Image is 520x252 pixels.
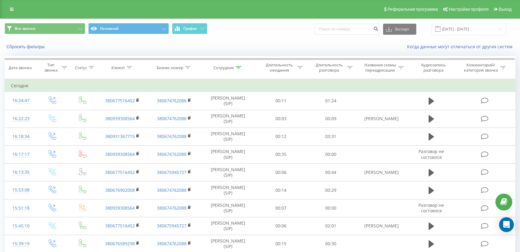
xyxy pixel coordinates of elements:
td: 00:44 [306,163,356,181]
a: 380674762088 [157,187,186,193]
td: 00:29 [306,181,356,199]
a: 380939308564 [105,116,135,121]
td: 00:06 [256,163,306,181]
div: Бизнес номер [157,65,183,70]
div: Клиент [111,65,125,70]
div: Название схемы переадресации [364,62,397,73]
button: Все звонки [5,23,85,34]
span: Разговор не состоялся [418,202,444,214]
div: 15:53:08 [11,184,30,196]
div: Аудиозапись разговора [414,62,454,73]
div: Сотрудник [214,65,234,70]
td: [PERSON_NAME] [356,163,407,181]
div: Дата звонка [9,65,32,70]
td: 00:09 [306,110,356,128]
a: 380677516452 [105,223,135,229]
td: 00:12 [256,128,306,145]
a: 380674762088 [157,133,186,139]
div: Open Intercom Messenger [499,217,514,232]
td: 00:00 [306,145,356,163]
a: 380677516452 [105,98,135,104]
div: 16:17:17 [11,148,30,160]
a: 380676902008 [105,187,135,193]
td: Сегодня [5,80,515,92]
td: 00:14 [256,181,306,199]
td: 00:35 [256,145,306,163]
div: Статус [75,65,87,70]
div: Длительность разговора [313,62,346,73]
td: [PERSON_NAME] (SIP) [200,163,256,181]
div: 16:13:35 [11,166,30,178]
td: [PERSON_NAME] (SIP) [200,145,256,163]
td: [PERSON_NAME] [356,217,407,235]
button: Сбросить фильтры [5,44,48,49]
span: Выход [499,7,512,12]
a: 380675945727 [157,169,186,175]
td: 00:07 [256,199,306,217]
a: 380674762088 [157,98,186,104]
div: 15:45:10 [11,220,30,232]
div: Длительность ожидания [263,62,296,73]
span: График [183,26,197,31]
div: 16:24:47 [11,95,30,107]
a: 380939308564 [105,151,135,157]
td: 03:31 [306,128,356,145]
div: 16:22:23 [11,113,30,125]
a: Когда данные могут отличаться от других систем [407,44,515,49]
div: 15:39:19 [11,238,30,250]
span: Реферальная программа [387,7,438,12]
td: [PERSON_NAME] (SIP) [200,92,256,110]
td: [PERSON_NAME] (SIP) [200,181,256,199]
button: Экспорт [383,24,416,35]
div: Комментарий/категория звонка [463,62,499,73]
input: Поиск по номеру [315,24,380,35]
a: 380675945727 [157,223,186,229]
td: [PERSON_NAME] (SIP) [200,128,256,145]
span: Разговор не состоялся [418,148,444,160]
button: График [172,23,207,34]
div: 15:51:18 [11,202,30,214]
td: 00:00 [306,199,356,217]
a: 380677516452 [105,169,135,175]
a: 380676589298 [105,241,135,246]
span: Настройки профиля [449,7,489,12]
a: 380674762088 [157,241,186,246]
td: 02:01 [306,217,356,235]
a: 380939308564 [105,205,135,211]
td: 00:03 [256,110,306,128]
div: 16:18:34 [11,131,30,143]
td: [PERSON_NAME] (SIP) [200,110,256,128]
a: 380674762088 [157,116,186,121]
button: Основной [88,23,169,34]
a: 380674762088 [157,151,186,157]
td: [PERSON_NAME] (SIP) [200,199,256,217]
span: Все звонки [15,26,35,31]
td: 00:06 [256,217,306,235]
td: [PERSON_NAME] (SIP) [200,217,256,235]
td: 01:24 [306,92,356,110]
a: 380674762088 [157,205,186,211]
td: [PERSON_NAME] [356,110,407,128]
a: 380931367715 [105,133,135,139]
td: 00:11 [256,92,306,110]
div: Тип звонка [42,62,60,73]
